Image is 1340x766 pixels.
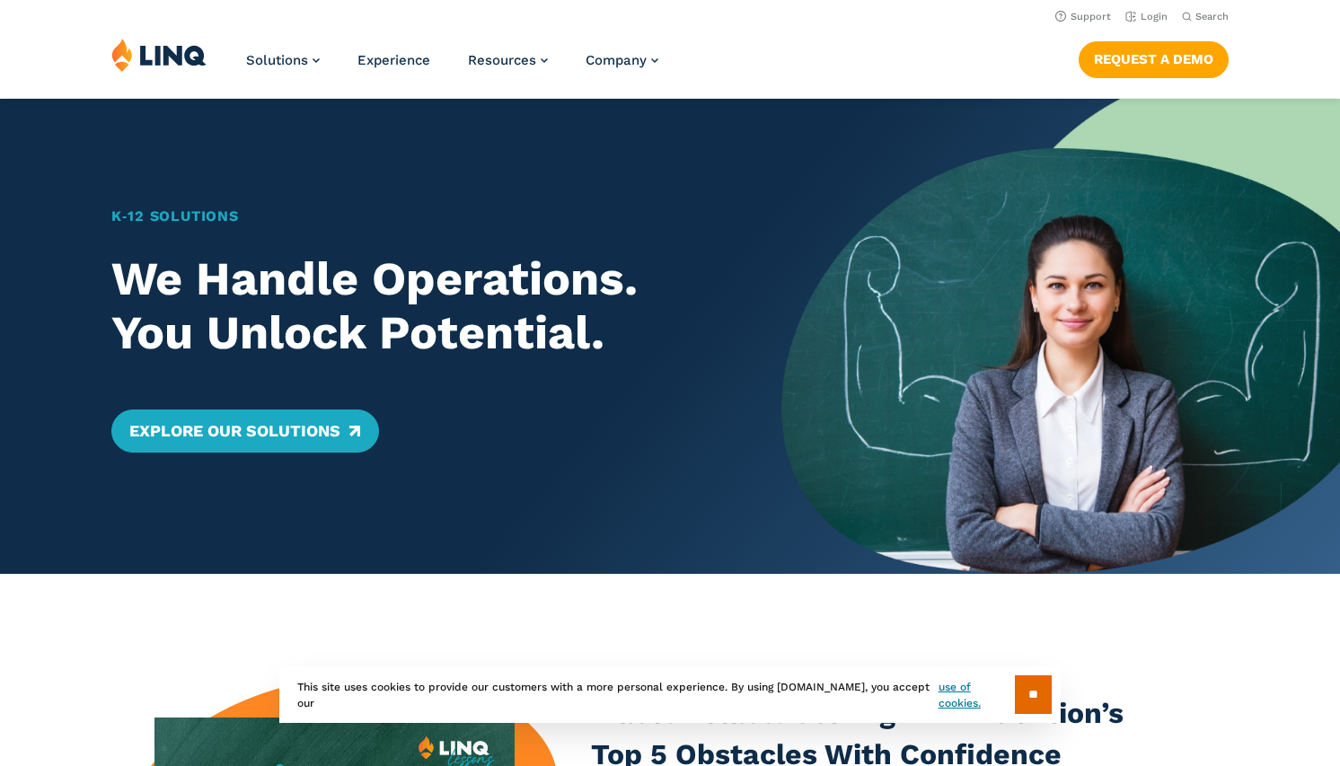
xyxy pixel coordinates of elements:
h2: We Handle Operations. You Unlock Potential. [111,252,727,360]
nav: Primary Navigation [246,38,658,97]
a: Login [1125,11,1168,22]
span: Company [586,52,647,68]
span: Resources [468,52,536,68]
span: Search [1195,11,1229,22]
a: Explore Our Solutions [111,409,378,453]
button: Open Search Bar [1182,10,1229,23]
a: Request a Demo [1079,41,1229,77]
img: Home Banner [781,99,1340,574]
a: Support [1055,11,1111,22]
a: use of cookies. [939,679,1015,711]
a: Experience [357,52,430,68]
div: This site uses cookies to provide our customers with a more personal experience. By using [DOMAIN... [279,666,1061,723]
span: Solutions [246,52,308,68]
nav: Button Navigation [1079,38,1229,77]
a: Resources [468,52,548,68]
h1: K‑12 Solutions [111,206,727,227]
img: LINQ | K‑12 Software [111,38,207,72]
a: Solutions [246,52,320,68]
a: Company [586,52,658,68]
